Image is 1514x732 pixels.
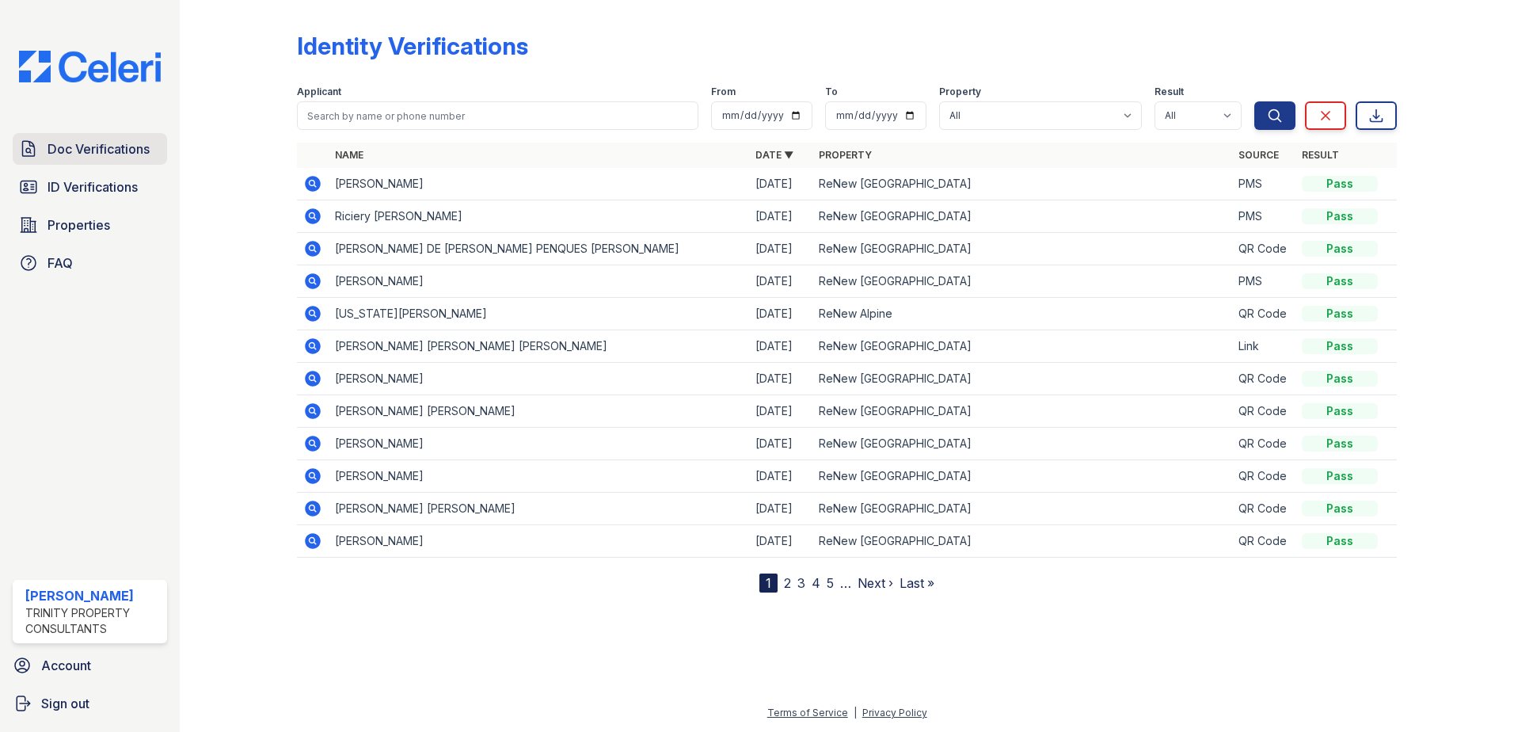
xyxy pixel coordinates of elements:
[329,493,749,525] td: [PERSON_NAME] [PERSON_NAME]
[819,149,872,161] a: Property
[858,575,893,591] a: Next ›
[1302,306,1378,322] div: Pass
[41,694,89,713] span: Sign out
[48,139,150,158] span: Doc Verifications
[900,575,934,591] a: Last »
[1232,298,1295,330] td: QR Code
[784,575,791,591] a: 2
[1302,468,1378,484] div: Pass
[6,650,173,681] a: Account
[1302,208,1378,224] div: Pass
[749,493,812,525] td: [DATE]
[6,51,173,82] img: CE_Logo_Blue-a8612792a0a2168367f1c8372b55b34899dd931a85d93a1a3d3e32e68fde9ad4.png
[1232,493,1295,525] td: QR Code
[825,86,838,98] label: To
[1232,233,1295,265] td: QR Code
[25,605,161,637] div: Trinity Property Consultants
[329,395,749,428] td: [PERSON_NAME] [PERSON_NAME]
[827,575,834,591] a: 5
[13,209,167,241] a: Properties
[749,200,812,233] td: [DATE]
[812,460,1233,493] td: ReNew [GEOGRAPHIC_DATA]
[1302,273,1378,289] div: Pass
[711,86,736,98] label: From
[297,86,341,98] label: Applicant
[329,168,749,200] td: [PERSON_NAME]
[1302,176,1378,192] div: Pass
[749,363,812,395] td: [DATE]
[329,265,749,298] td: [PERSON_NAME]
[840,574,851,593] span: …
[749,428,812,460] td: [DATE]
[1302,338,1378,354] div: Pass
[329,298,749,330] td: [US_STATE][PERSON_NAME]
[812,575,820,591] a: 4
[1232,525,1295,558] td: QR Code
[1302,436,1378,452] div: Pass
[812,428,1233,460] td: ReNew [GEOGRAPHIC_DATA]
[759,574,778,593] div: 1
[812,233,1233,265] td: ReNew [GEOGRAPHIC_DATA]
[812,265,1233,298] td: ReNew [GEOGRAPHIC_DATA]
[812,298,1233,330] td: ReNew Alpine
[329,330,749,363] td: [PERSON_NAME] [PERSON_NAME] [PERSON_NAME]
[749,330,812,363] td: [DATE]
[1232,330,1295,363] td: Link
[48,177,138,196] span: ID Verifications
[767,707,848,719] a: Terms of Service
[812,200,1233,233] td: ReNew [GEOGRAPHIC_DATA]
[329,200,749,233] td: Riciery [PERSON_NAME]
[329,363,749,395] td: [PERSON_NAME]
[1302,533,1378,549] div: Pass
[1155,86,1184,98] label: Result
[1238,149,1279,161] a: Source
[854,707,857,719] div: |
[749,298,812,330] td: [DATE]
[1302,501,1378,517] div: Pass
[13,133,167,165] a: Doc Verifications
[6,688,173,719] a: Sign out
[25,586,161,605] div: [PERSON_NAME]
[812,395,1233,428] td: ReNew [GEOGRAPHIC_DATA]
[48,215,110,234] span: Properties
[749,168,812,200] td: [DATE]
[41,656,91,675] span: Account
[1302,149,1339,161] a: Result
[1232,363,1295,395] td: QR Code
[1232,168,1295,200] td: PMS
[755,149,793,161] a: Date ▼
[749,265,812,298] td: [DATE]
[329,233,749,265] td: [PERSON_NAME] DE [PERSON_NAME] PENQUES [PERSON_NAME]
[749,460,812,493] td: [DATE]
[48,254,73,273] span: FAQ
[1232,265,1295,298] td: PMS
[297,101,698,130] input: Search by name or phone number
[1232,460,1295,493] td: QR Code
[1232,395,1295,428] td: QR Code
[329,525,749,558] td: [PERSON_NAME]
[812,330,1233,363] td: ReNew [GEOGRAPHIC_DATA]
[1232,200,1295,233] td: PMS
[1302,403,1378,419] div: Pass
[749,233,812,265] td: [DATE]
[862,707,927,719] a: Privacy Policy
[812,168,1233,200] td: ReNew [GEOGRAPHIC_DATA]
[329,428,749,460] td: [PERSON_NAME]
[812,493,1233,525] td: ReNew [GEOGRAPHIC_DATA]
[13,247,167,279] a: FAQ
[749,395,812,428] td: [DATE]
[1232,428,1295,460] td: QR Code
[1302,241,1378,257] div: Pass
[13,171,167,203] a: ID Verifications
[812,525,1233,558] td: ReNew [GEOGRAPHIC_DATA]
[749,525,812,558] td: [DATE]
[797,575,805,591] a: 3
[812,363,1233,395] td: ReNew [GEOGRAPHIC_DATA]
[335,149,363,161] a: Name
[939,86,981,98] label: Property
[329,460,749,493] td: [PERSON_NAME]
[1302,371,1378,387] div: Pass
[297,32,528,60] div: Identity Verifications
